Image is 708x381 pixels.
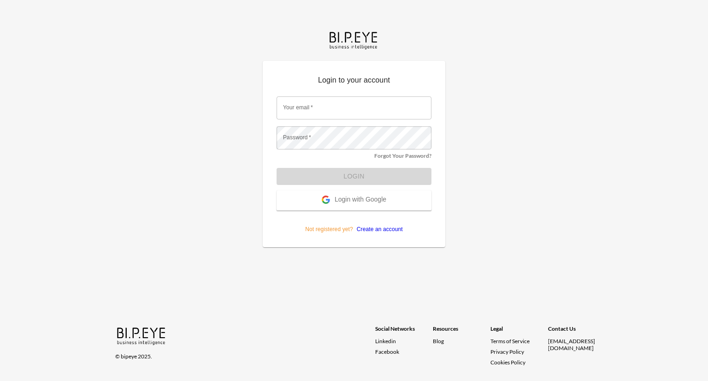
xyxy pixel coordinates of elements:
a: Create an account [353,226,403,232]
a: Facebook [375,348,433,355]
span: Login with Google [335,196,386,205]
p: Not registered yet? [277,210,431,233]
a: Cookies Policy [490,359,525,366]
span: Linkedin [375,338,396,345]
a: Blog [433,338,444,345]
p: Login to your account [277,75,431,89]
a: Privacy Policy [490,348,524,355]
div: Resources [433,325,490,338]
div: Legal [490,325,548,338]
span: Facebook [375,348,399,355]
div: Contact Us [548,325,606,338]
a: Linkedin [375,338,433,345]
div: Social Networks [375,325,433,338]
img: bipeye-logo [115,325,168,346]
button: Login with Google [277,190,431,210]
a: Forgot Your Password? [374,152,431,159]
div: © bipeye 2025. [115,347,362,360]
a: Terms of Service [490,338,544,345]
img: bipeye-logo [328,30,380,50]
div: [EMAIL_ADDRESS][DOMAIN_NAME] [548,338,606,351]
